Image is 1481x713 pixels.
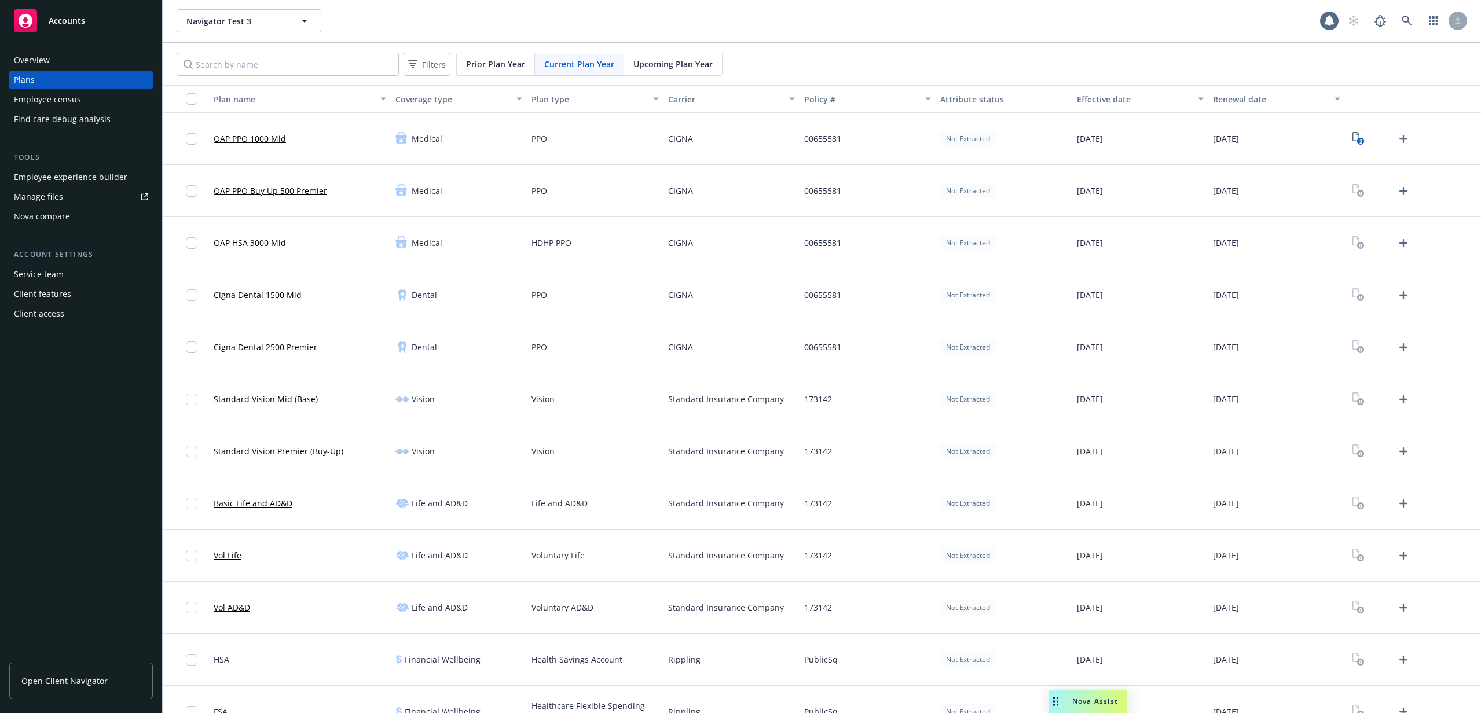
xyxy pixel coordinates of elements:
span: Life and AD&D [412,601,468,613]
span: 00655581 [804,185,841,197]
div: Attribute status [940,93,1067,105]
span: CIGNA [668,341,693,353]
a: Manage files [9,188,153,206]
span: [DATE] [1213,185,1239,197]
a: Vol AD&D [214,601,250,613]
button: Nova Assist [1049,690,1127,713]
a: Upload Plan Documents [1394,598,1413,617]
div: Tools [9,152,153,163]
span: Open Client Navigator [21,675,108,687]
div: Not Extracted [940,340,996,354]
input: Toggle Row Selected [186,289,197,301]
input: Toggle Row Selected [186,602,197,613]
div: Plan name [214,93,373,105]
a: Cigna Dental 2500 Premier [214,341,317,353]
span: Filters [422,58,446,71]
span: [DATE] [1077,393,1103,405]
span: Life and AD&D [531,497,588,509]
span: Vision [412,445,435,457]
a: View Plan Documents [1350,390,1368,409]
span: CIGNA [668,185,693,197]
span: 173142 [804,445,832,457]
div: Coverage type [395,93,509,105]
a: View Plan Documents [1350,286,1368,304]
div: Account settings [9,249,153,260]
button: Renewal date [1208,85,1344,113]
input: Toggle Row Selected [186,133,197,145]
span: Health Savings Account [531,653,622,666]
span: Medical [412,237,442,249]
span: PPO [531,133,547,145]
div: Not Extracted [940,183,996,198]
span: Prior Plan Year [466,58,525,70]
span: [DATE] [1077,185,1103,197]
span: Standard Insurance Company [668,497,784,509]
span: Medical [412,133,442,145]
a: Upload Plan Documents [1394,494,1413,513]
input: Search by name [177,53,399,76]
span: [DATE] [1213,289,1239,301]
span: CIGNA [668,237,693,249]
span: Standard Insurance Company [668,601,784,613]
span: Accounts [49,16,85,25]
div: Policy # [804,93,918,105]
div: Not Extracted [940,600,996,615]
span: [DATE] [1213,653,1239,666]
button: Effective date [1072,85,1208,113]
span: [DATE] [1077,601,1103,613]
div: Client access [14,304,64,323]
span: PPO [531,341,547,353]
span: Filters [406,56,448,73]
span: Standard Insurance Company [668,549,784,561]
span: Medical [412,185,442,197]
button: Plan name [209,85,391,113]
div: Effective date [1077,93,1191,105]
div: Not Extracted [940,548,996,563]
span: Standard Insurance Company [668,445,784,457]
span: [DATE] [1077,133,1103,145]
div: Drag to move [1049,690,1063,713]
a: View Plan Documents [1350,650,1368,669]
a: Upload Plan Documents [1394,234,1413,252]
span: 173142 [804,549,832,561]
a: Report a Bug [1369,9,1392,32]
a: Find care debug analysis [9,110,153,128]
span: CIGNA [668,133,693,145]
input: Select all [186,93,197,105]
span: Financial Wellbeing [405,653,481,666]
a: View Plan Documents [1350,338,1368,356]
a: Client access [9,304,153,323]
span: [DATE] [1213,497,1239,509]
a: Upload Plan Documents [1394,546,1413,565]
span: Life and AD&D [412,549,468,561]
span: [DATE] [1077,549,1103,561]
span: Vision [531,445,555,457]
span: [DATE] [1213,549,1239,561]
span: Nova Assist [1072,696,1118,706]
span: Dental [412,341,437,353]
div: Plans [14,71,35,89]
div: Renewal date [1213,93,1327,105]
input: Toggle Row Selected [186,185,197,197]
span: Standard Insurance Company [668,393,784,405]
a: Overview [9,51,153,69]
div: Employee experience builder [14,168,127,186]
span: [DATE] [1213,341,1239,353]
a: Upload Plan Documents [1394,130,1413,148]
a: Start snowing [1342,9,1365,32]
a: View Plan Documents [1350,130,1368,148]
button: Policy # [800,85,936,113]
a: Upload Plan Documents [1394,442,1413,461]
div: Not Extracted [940,652,996,667]
div: Manage files [14,188,63,206]
a: Search [1395,9,1418,32]
a: Employee experience builder [9,168,153,186]
text: 2 [1359,138,1362,145]
div: Not Extracted [940,392,996,406]
span: HDHP PPO [531,237,571,249]
span: 173142 [804,497,832,509]
a: Accounts [9,5,153,37]
span: PPO [531,289,547,301]
a: OAP PPO 1000 Mid [214,133,286,145]
a: Switch app [1422,9,1445,32]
